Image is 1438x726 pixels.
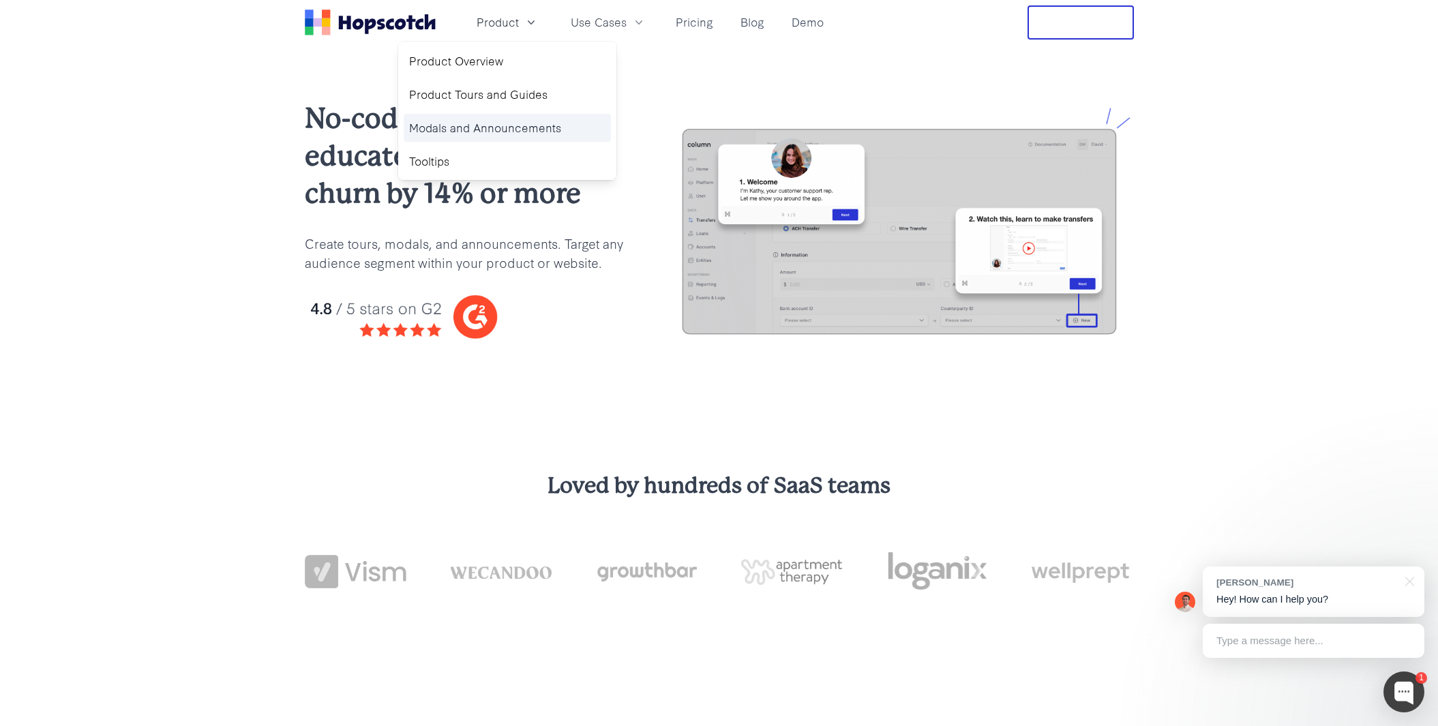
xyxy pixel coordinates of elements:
a: Demo [786,11,829,33]
a: Home [305,10,436,35]
a: Product Overview [404,47,611,75]
button: Free Trial [1028,5,1134,40]
a: Blog [735,11,770,33]
div: 1 [1415,672,1427,684]
img: hopscotch product tours for saas businesses [668,107,1134,354]
button: Use Cases [563,11,654,33]
h3: Loved by hundreds of SaaS teams [305,471,1134,501]
p: Create tours, modals, and announcements. Target any audience segment within your product or website. [305,234,625,272]
p: Hey! How can I help you? [1216,592,1411,607]
img: vism logo [305,555,406,589]
img: hopscotch g2 [305,288,625,346]
div: Type a message here... [1203,624,1424,658]
a: Tooltips [404,147,611,175]
button: Product [468,11,546,33]
img: wellprept logo [1032,558,1133,586]
img: Mark Spera [1175,592,1195,612]
span: Use Cases [571,14,627,31]
a: Product Tours and Guides [404,80,611,108]
img: wecandoo-logo [450,564,552,579]
a: Pricing [670,11,719,33]
a: Modals and Announcements [404,114,611,142]
span: Product [477,14,519,31]
img: loganix-logo [886,545,988,598]
img: png-apartment-therapy-house-studio-apartment-home [740,559,842,585]
div: [PERSON_NAME] [1216,576,1397,589]
img: growthbar-logo [595,562,697,581]
h2: No-code product tours: educate users & reduce churn by 14% or more [305,100,625,212]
